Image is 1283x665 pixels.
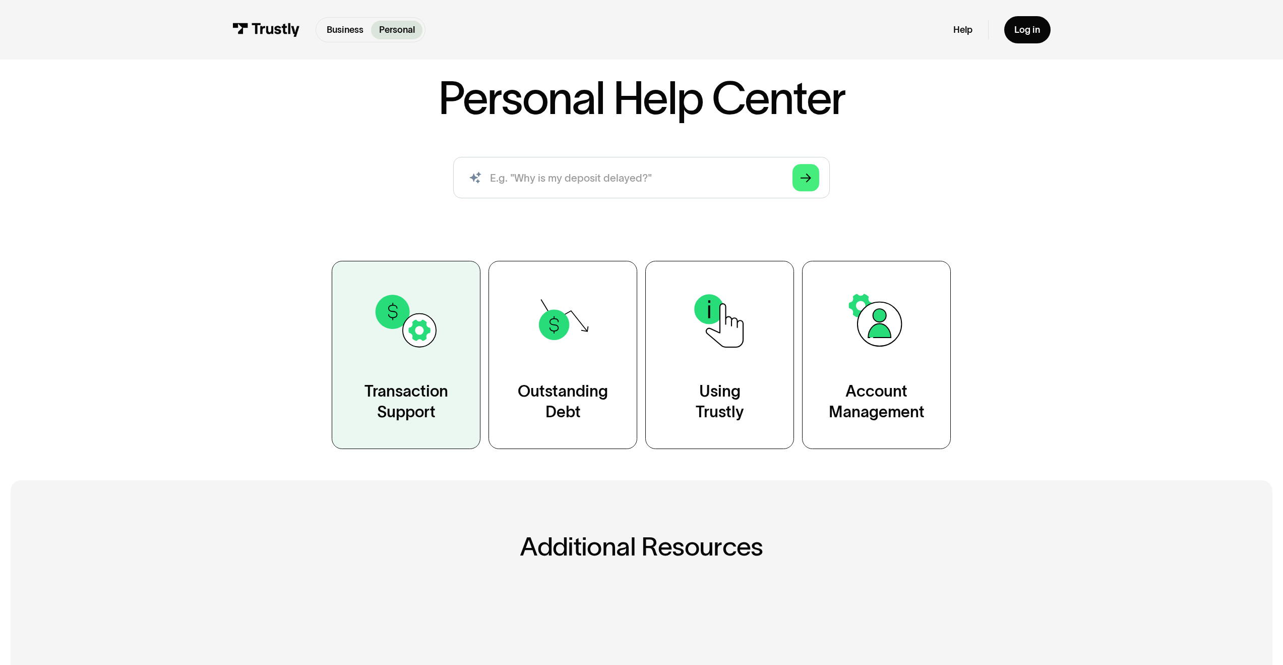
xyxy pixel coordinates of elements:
[379,23,415,37] p: Personal
[232,23,300,37] img: Trustly Logo
[488,261,637,449] a: OutstandingDebt
[645,261,794,449] a: UsingTrustly
[1004,16,1051,43] a: Log in
[364,381,448,422] div: Transaction Support
[453,157,830,198] form: Search
[1014,24,1040,36] div: Log in
[319,21,371,39] a: Business
[696,381,744,422] div: Using Trustly
[371,21,422,39] a: Personal
[829,381,925,422] div: Account Management
[438,75,845,121] h1: Personal Help Center
[327,23,363,37] p: Business
[518,381,608,422] div: Outstanding Debt
[453,157,830,198] input: search
[265,532,1018,561] h2: Additional Resources
[332,261,480,449] a: TransactionSupport
[953,24,972,36] a: Help
[802,261,951,449] a: AccountManagement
